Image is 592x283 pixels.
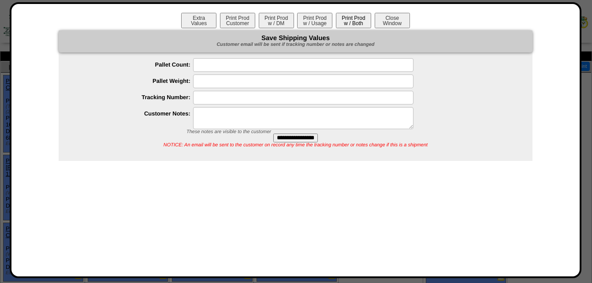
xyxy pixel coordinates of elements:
button: Print Prodw / DM [259,13,294,28]
span: NOTICE: An email will be sent to the customer on record any time the tracking number or notes cha... [164,142,428,148]
button: Print Prodw / Usage [297,13,332,28]
a: CloseWindow [374,20,411,26]
button: ExtraValues [181,13,216,28]
button: CloseWindow [375,13,410,28]
button: Print Prodw / Both [336,13,371,28]
label: Pallet Count: [76,61,193,68]
span: These notes are visible to the customer [186,129,271,134]
div: Save Shipping Values [59,30,532,52]
div: Customer email will be sent if tracking number or notes are changed [59,41,532,48]
button: Print ProdCustomer [220,13,255,28]
label: Customer Notes: [76,110,193,117]
label: Pallet Weight: [76,78,193,84]
label: Tracking Number: [76,94,193,101]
